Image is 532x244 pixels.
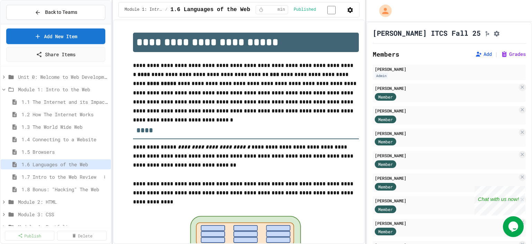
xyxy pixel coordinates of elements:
[5,231,54,241] a: Publish
[493,29,500,37] button: Assignment Settings
[294,5,344,14] div: Content is published and visible to students
[101,174,108,180] button: More options
[375,130,517,136] div: [PERSON_NAME]
[378,206,393,212] span: Member
[503,216,525,237] iframe: chat widget
[124,7,162,12] span: Module 1: Intro to the Web
[170,6,250,14] span: 1.6 Languages of the Web
[373,28,481,38] h1: [PERSON_NAME] ITCS Fall 25
[375,220,517,226] div: [PERSON_NAME]
[21,98,108,106] span: 1.1 The Internet and its Impact on Society
[378,138,393,145] span: Member
[21,148,108,155] span: 1.5 Browsers
[378,184,393,190] span: Member
[6,47,105,62] a: Share Items
[45,9,77,16] span: Back to Teams
[21,186,108,193] span: 1.8 Bonus: "Hacking" The Web
[375,152,517,159] div: [PERSON_NAME]
[21,123,108,131] span: 1.3 The World Wide Web
[18,223,108,230] span: Module 4: Portfolio
[475,51,492,58] button: Add
[495,50,498,58] span: |
[378,161,393,167] span: Member
[375,197,517,204] div: [PERSON_NAME]
[475,186,525,216] iframe: chat widget
[18,73,108,81] span: Unit 0: Welcome to Web Development
[6,5,105,20] button: Back to Teams
[375,73,388,79] div: Admin
[21,136,108,143] span: 1.4 Connecting to a Website
[18,211,108,218] span: Module 3: CSS
[375,66,524,72] div: [PERSON_NAME]
[18,86,108,93] span: Module 1: Intro to the Web
[21,161,108,168] span: 1.6 Languages of the Web
[378,116,393,123] span: Member
[165,7,168,12] span: /
[372,3,393,19] div: My Account
[21,111,108,118] span: 1.2 How The Internet Works
[484,29,490,37] button: Click to see fork details
[373,49,399,59] h2: Members
[375,85,517,91] div: [PERSON_NAME]
[501,51,526,58] button: Grades
[319,6,344,14] input: publish toggle
[378,94,393,100] span: Member
[294,7,316,12] span: Published
[21,173,101,180] span: 1.7 Intro to the Web Review
[378,228,393,235] span: Member
[57,231,107,241] a: Delete
[18,198,108,205] span: Module 2: HTML
[375,108,517,114] div: [PERSON_NAME]
[6,28,105,44] a: Add New Item
[277,7,285,12] span: min
[375,175,517,181] div: [PERSON_NAME]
